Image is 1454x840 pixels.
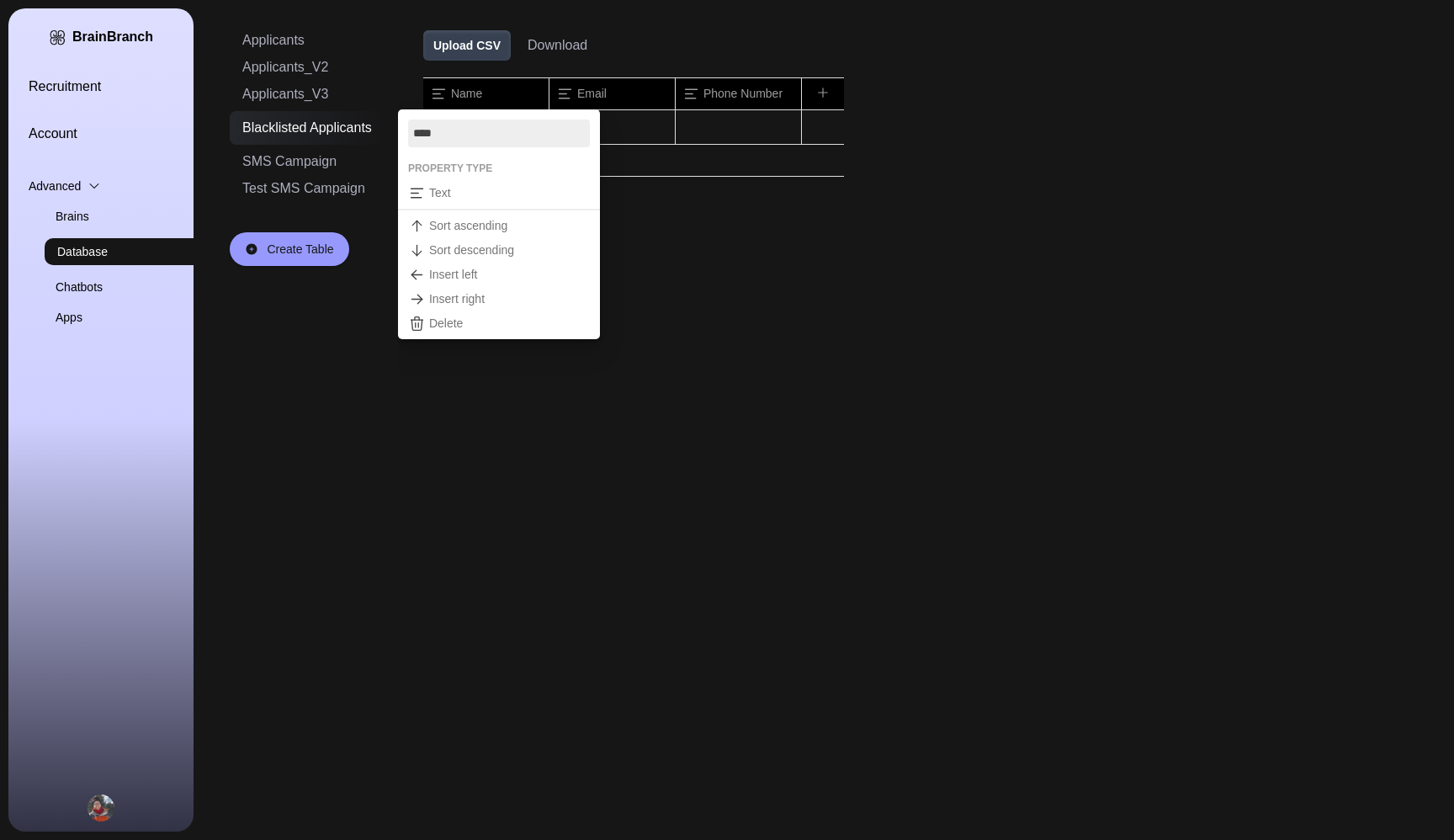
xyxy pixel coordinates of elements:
button: Insert right [398,287,600,311]
span: Property Type [408,162,492,174]
button: Delete [398,311,600,336]
button: Sort ascending [398,214,600,238]
button: text [398,181,600,205]
button: Sort descending [398,238,600,263]
span: text [429,184,451,202]
button: Insert left [398,263,600,287]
